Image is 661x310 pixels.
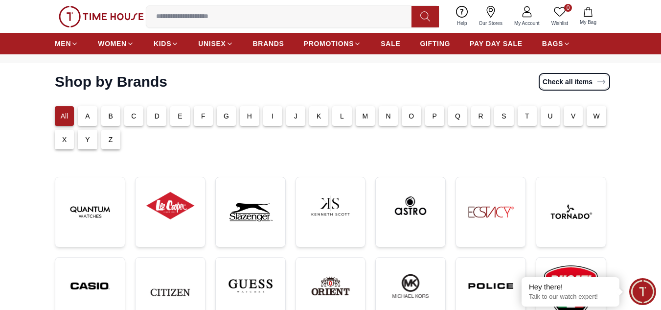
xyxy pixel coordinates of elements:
a: UNISEX [198,35,233,52]
a: BRANDS [253,35,284,52]
a: Our Stores [473,4,508,29]
p: P [432,111,437,121]
p: B [108,111,113,121]
a: PAY DAY SALE [470,35,523,52]
span: Wishlist [547,20,572,27]
img: ... [59,6,144,27]
span: GIFTING [420,39,450,48]
p: S [501,111,506,121]
p: K [317,111,321,121]
p: Z [109,135,113,144]
img: ... [304,185,358,226]
img: ... [304,265,358,307]
p: D [155,111,160,121]
img: ... [384,265,437,307]
p: Talk to our watch expert! [529,293,612,301]
a: Check all items [541,75,608,89]
p: F [201,111,205,121]
p: T [525,111,529,121]
div: Hey there! [529,282,612,292]
p: J [294,111,297,121]
img: ... [464,265,518,307]
div: Chat Widget [629,278,656,305]
p: C [131,111,136,121]
p: H [247,111,252,121]
a: 0Wishlist [546,4,574,29]
p: E [178,111,182,121]
h2: Shop by Brands [55,73,167,91]
p: G [224,111,229,121]
a: GIFTING [420,35,450,52]
p: U [547,111,552,121]
p: V [571,111,576,121]
span: Help [453,20,471,27]
span: My Account [510,20,544,27]
span: Our Stores [475,20,506,27]
p: I [272,111,274,121]
span: MEN [55,39,71,48]
span: PAY DAY SALE [470,39,523,48]
img: ... [63,265,117,307]
span: WOMEN [98,39,127,48]
a: PROMOTIONS [304,35,362,52]
p: W [593,111,599,121]
img: ... [384,185,437,226]
span: BAGS [542,39,563,48]
a: WOMEN [98,35,134,52]
p: N [386,111,390,121]
p: O [409,111,414,121]
a: SALE [381,35,400,52]
img: ... [143,185,197,226]
span: PROMOTIONS [304,39,354,48]
img: ... [224,265,277,307]
img: ... [464,185,518,239]
span: My Bag [576,19,600,26]
p: A [85,111,90,121]
span: UNISEX [198,39,226,48]
p: R [479,111,483,121]
span: KIDS [154,39,171,48]
p: L [340,111,344,121]
a: KIDS [154,35,179,52]
button: My Bag [574,5,602,28]
img: ... [544,185,598,239]
a: BAGS [542,35,570,52]
img: ... [224,185,277,239]
a: MEN [55,35,78,52]
span: SALE [381,39,400,48]
span: 0 [564,4,572,12]
p: Y [85,135,90,144]
img: ... [63,185,117,239]
p: M [362,111,368,121]
p: X [62,135,67,144]
a: Help [451,4,473,29]
p: Q [455,111,460,121]
span: BRANDS [253,39,284,48]
p: All [61,111,68,121]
